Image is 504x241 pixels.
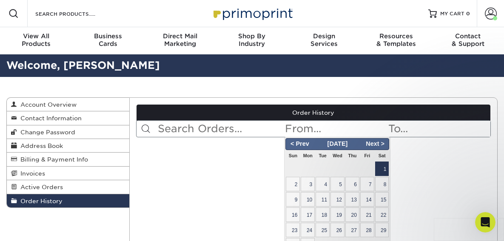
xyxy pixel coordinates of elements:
a: BusinessCards [72,27,144,54]
span: Next > [362,139,388,149]
a: Active Orders [7,180,129,194]
iframe: Intercom live chat [475,212,495,232]
span: MY CART [440,10,464,17]
a: Order History [137,105,490,121]
a: Shop ByIndustry [216,27,288,54]
input: From... [284,121,387,137]
span: 20 [345,207,359,222]
a: DesignServices [288,27,360,54]
span: 7 [360,177,374,191]
th: Sun [285,150,300,161]
span: 3 [301,177,315,191]
a: Resources& Templates [360,27,432,54]
input: Search Orders... [157,121,285,137]
span: Address Book [17,142,63,149]
span: Design [288,32,360,40]
span: 18 [316,207,330,222]
span: Direct Mail [144,32,216,40]
a: Order History [7,194,129,207]
span: Change Password [17,129,75,136]
span: Order History [17,198,63,204]
a: Address Book [7,139,129,153]
span: [DATE] [324,140,350,147]
div: & Templates [360,32,432,48]
span: Contact [432,32,504,40]
input: SEARCH PRODUCTS..... [34,9,117,19]
span: 25 [316,223,330,237]
th: Thu [345,150,360,161]
span: 19 [330,207,345,222]
span: 8 [375,177,389,191]
span: 11 [316,192,330,207]
span: Billing & Payment Info [17,156,88,163]
a: Contact& Support [432,27,504,54]
input: To... [387,121,490,137]
a: Invoices [7,167,129,180]
span: 28 [360,223,374,237]
span: 15 [375,192,389,207]
span: 13 [345,192,359,207]
th: Sat [375,150,390,161]
span: 5 [330,177,345,191]
span: 21 [360,207,374,222]
span: 0 [466,11,470,17]
th: Mon [300,150,315,161]
th: Fri [360,150,375,161]
span: 1 [375,162,389,176]
span: 27 [345,223,359,237]
span: Shop By [216,32,288,40]
a: Direct MailMarketing [144,27,216,54]
span: Account Overview [17,101,77,108]
div: & Support [432,32,504,48]
span: Resources [360,32,432,40]
span: 9 [286,192,300,207]
a: Contact Information [7,111,129,125]
span: 2 [286,177,300,191]
a: Change Password [7,125,129,139]
span: 24 [301,223,315,237]
img: Primoprint [210,4,295,23]
span: Business [72,32,144,40]
span: 12 [330,192,345,207]
span: 16 [286,207,300,222]
span: 4 [316,177,330,191]
span: Contact Information [17,115,82,122]
span: 29 [375,223,389,237]
a: Billing & Payment Info [7,153,129,166]
div: Marketing [144,32,216,48]
span: Active Orders [17,184,63,190]
span: 22 [375,207,389,222]
th: Tue [315,150,330,161]
span: 26 [330,223,345,237]
span: 23 [286,223,300,237]
span: 6 [345,177,359,191]
div: Cards [72,32,144,48]
span: < Prev [287,139,313,149]
th: Wed [330,150,345,161]
span: Invoices [17,170,45,177]
span: 17 [301,207,315,222]
a: Account Overview [7,98,129,111]
div: Industry [216,32,288,48]
div: Services [288,32,360,48]
span: 14 [360,192,374,207]
span: 10 [301,192,315,207]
